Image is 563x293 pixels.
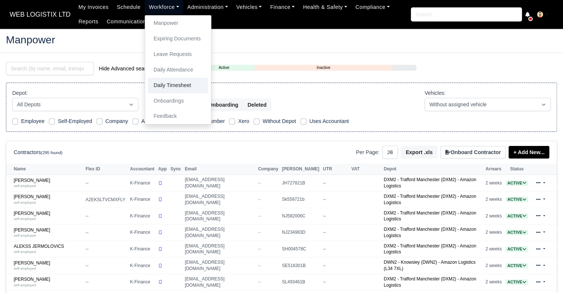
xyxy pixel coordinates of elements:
td: K-Finance [128,241,156,257]
small: (295 found) [41,150,63,155]
a: Active [506,230,528,235]
th: Depot [382,164,484,175]
td: 2 weeks [484,175,504,192]
a: DXM2 - Trafford Manchester (DXM2) - Amazon Logistics [384,243,476,255]
label: Without Depot [262,117,296,126]
small: self-employed [14,217,36,221]
span: -- [258,246,261,252]
td: -- [84,208,128,224]
td: NJ582006C [280,208,321,224]
button: Hide Advanced search... [94,62,161,75]
a: [PERSON_NAME] self-employed [14,194,82,205]
td: -- [84,175,128,192]
h6: Contractors [14,149,63,156]
span: -- [258,263,261,268]
td: -- [321,191,349,208]
span: Active [506,180,528,186]
a: [PERSON_NAME] self-employed [14,211,82,222]
a: Daily Attendance [148,62,208,78]
label: Uses Accountant [309,117,349,126]
small: self-employed [14,266,36,270]
td: 2 weeks [484,208,504,224]
span: -- [258,180,261,186]
button: Export .xls [401,146,438,159]
a: Communications [103,14,153,29]
a: Active [506,246,528,252]
label: Associate [141,117,164,126]
td: K-Finance [128,208,156,224]
td: 2 weeks [484,191,504,208]
a: Active [506,279,528,284]
a: [PERSON_NAME] self-employed [14,178,82,189]
td: K-Finance [128,191,156,208]
th: [PERSON_NAME] [280,164,321,175]
a: Active [193,64,255,71]
span: Active [506,197,528,202]
h2: Manpower [6,34,557,45]
td: K-Finance [128,274,156,290]
td: -- [321,274,349,290]
a: Active [506,180,528,186]
td: -- [84,257,128,274]
td: [EMAIL_ADDRESS][DOMAIN_NAME] [183,241,256,257]
td: A2EKSLTVCMXFLY [84,191,128,208]
small: self-employed [14,250,36,254]
a: Reports [74,14,103,29]
td: 2 weeks [484,257,504,274]
a: DXM2 - Trafford Manchester (DXM2) - Amazon Logistics [384,210,476,222]
td: -- [84,224,128,241]
label: Xero [238,117,249,126]
th: Company [256,164,280,175]
th: Email [183,164,256,175]
a: [PERSON_NAME] self-employed [14,260,82,271]
iframe: Chat Widget [526,257,563,293]
span: -- [258,197,261,202]
a: DXM2 - Trafford Manchester (DXM2) - Amazon Logistics [384,194,476,205]
td: SH004578C [280,241,321,257]
th: Sync [169,164,183,175]
td: K-Finance [128,224,156,241]
td: K-Finance [128,175,156,192]
label: Per Page: [356,148,379,157]
th: Status [504,164,530,175]
span: -- [258,230,261,235]
a: Onboardings [148,93,208,109]
a: Inactive [255,64,392,71]
td: [EMAIL_ADDRESS][DOMAIN_NAME] [183,208,256,224]
a: + Add New... [509,146,549,159]
th: Accountant [128,164,156,175]
th: VAT [349,164,382,175]
th: Arrears [484,164,504,175]
td: SE516301B [280,257,321,274]
a: DXM2 - Trafford Manchester (DXM2) - Amazon Logistics [384,177,476,189]
td: 2 weeks [484,274,504,290]
a: DXM2 - Trafford Manchester (DXM2) - Amazon Logistics [384,276,476,288]
a: Active [506,213,528,219]
th: Name [6,164,84,175]
small: self-employed [14,184,36,188]
span: Active [506,213,528,219]
label: Vehicles: [425,89,446,97]
td: -- [321,224,349,241]
td: [EMAIL_ADDRESS][DOMAIN_NAME] [183,257,256,274]
input: Search... [411,7,522,21]
td: SL493461B [280,274,321,290]
a: DXM2 - Trafford Manchester (DXM2) - Amazon Logistics [384,227,476,238]
td: Sk558721b [280,191,321,208]
th: App [156,164,168,175]
small: self-employed [14,283,36,287]
td: -- [321,175,349,192]
td: JH727821B [280,175,321,192]
td: [EMAIL_ADDRESS][DOMAIN_NAME] [183,274,256,290]
label: Employee [21,117,44,126]
a: WEB LOGISTIX LTD [6,7,74,22]
a: Manpower [148,16,208,31]
td: NJ234983D [280,224,321,241]
th: UTR [321,164,349,175]
button: Onboarding [204,99,243,111]
small: self-employed [14,233,36,237]
label: Company [105,117,128,126]
td: 2 weeks [484,224,504,241]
